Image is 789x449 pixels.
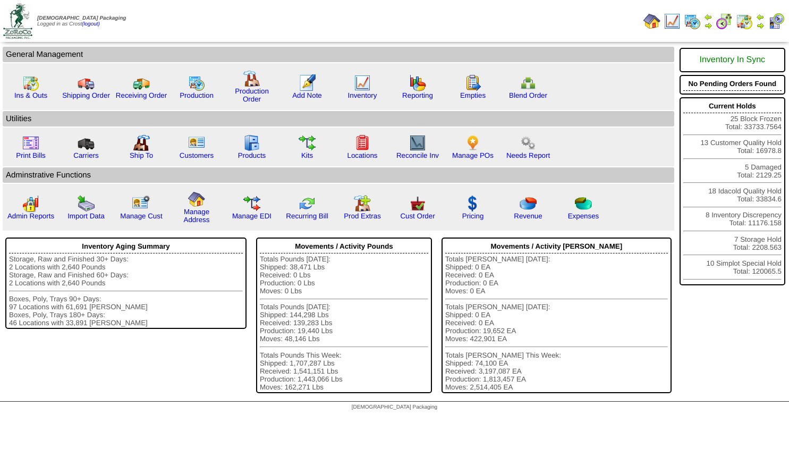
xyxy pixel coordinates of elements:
[348,91,377,99] a: Inventory
[409,195,426,212] img: cust_order.png
[243,70,260,87] img: factory.gif
[299,134,316,151] img: workflow.gif
[464,195,481,212] img: dollar.gif
[354,195,371,212] img: prodextras.gif
[704,13,712,21] img: arrowleft.gif
[3,3,32,39] img: zoroco-logo-small.webp
[120,212,162,220] a: Manage Cust
[520,195,537,212] img: pie_chart.png
[409,74,426,91] img: graph.gif
[22,74,39,91] img: calendarinout.gif
[462,212,484,220] a: Pricing
[396,151,439,159] a: Reconcile Inv
[445,240,668,253] div: Movements / Activity [PERSON_NAME]
[3,167,674,183] td: Adminstrative Functions
[299,74,316,91] img: orders.gif
[16,151,46,159] a: Print Bills
[14,91,47,99] a: Ins & Outs
[402,91,433,99] a: Reporting
[464,74,481,91] img: workorder.gif
[354,74,371,91] img: line_graph.gif
[180,91,214,99] a: Production
[568,212,599,220] a: Expenses
[575,195,592,212] img: pie_chart2.png
[509,91,547,99] a: Blend Order
[756,13,765,21] img: arrowleft.gif
[62,91,110,99] a: Shipping Order
[130,151,153,159] a: Ship To
[82,21,100,27] a: (logout)
[243,134,260,151] img: cabinet.gif
[299,195,316,212] img: reconcile.gif
[78,195,95,212] img: import.gif
[643,13,660,30] img: home.gif
[704,21,712,30] img: arrowright.gif
[232,212,272,220] a: Manage EDI
[520,74,537,91] img: network.png
[188,74,205,91] img: calendarprod.gif
[78,74,95,91] img: truck.gif
[78,134,95,151] img: truck3.gif
[9,255,243,327] div: Storage, Raw and Finished 30+ Days: 2 Locations with 2,640 Pounds Storage, Raw and Finished 60+ D...
[683,77,782,91] div: No Pending Orders Found
[67,212,105,220] a: Import Data
[716,13,733,30] img: calendarblend.gif
[235,87,269,103] a: Production Order
[22,134,39,151] img: invoice2.gif
[286,212,328,220] a: Recurring Bill
[3,47,674,62] td: General Management
[116,91,167,99] a: Receiving Order
[37,15,126,27] span: Logged in as Crost
[452,151,494,159] a: Manage POs
[133,74,150,91] img: truck2.gif
[352,404,437,410] span: [DEMOGRAPHIC_DATA] Packaging
[514,212,542,220] a: Revenue
[506,151,550,159] a: Needs Report
[680,97,785,285] div: 25 Block Frozen Total: 33733.7564 13 Customer Quality Hold Total: 16978.8 5 Damaged Total: 2129.2...
[292,91,322,99] a: Add Note
[464,134,481,151] img: po.png
[7,212,54,220] a: Admin Reports
[736,13,753,30] img: calendarinout.gif
[347,151,377,159] a: Locations
[684,13,701,30] img: calendarprod.gif
[664,13,681,30] img: line_graph.gif
[409,134,426,151] img: line_graph2.gif
[132,195,151,212] img: managecust.png
[243,195,260,212] img: edi.gif
[188,191,205,208] img: home.gif
[445,255,668,391] div: Totals [PERSON_NAME] [DATE]: Shipped: 0 EA Received: 0 EA Production: 0 EA Moves: 0 EA Totals [PE...
[768,13,785,30] img: calendarcustomer.gif
[683,50,782,70] div: Inventory In Sync
[683,99,782,113] div: Current Holds
[73,151,98,159] a: Carriers
[520,134,537,151] img: workflow.png
[400,212,435,220] a: Cust Order
[37,15,126,21] span: [DEMOGRAPHIC_DATA] Packaging
[188,134,205,151] img: customers.gif
[260,240,428,253] div: Movements / Activity Pounds
[22,195,39,212] img: graph2.png
[260,255,428,391] div: Totals Pounds [DATE]: Shipped: 38,471 Lbs Received: 0 Lbs Production: 0 Lbs Moves: 0 Lbs Totals P...
[9,240,243,253] div: Inventory Aging Summary
[301,151,313,159] a: Kits
[344,212,381,220] a: Prod Extras
[133,134,150,151] img: factory2.gif
[238,151,266,159] a: Products
[3,111,674,126] td: Utilities
[180,151,214,159] a: Customers
[460,91,486,99] a: Empties
[184,208,210,224] a: Manage Address
[756,21,765,30] img: arrowright.gif
[354,134,371,151] img: locations.gif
